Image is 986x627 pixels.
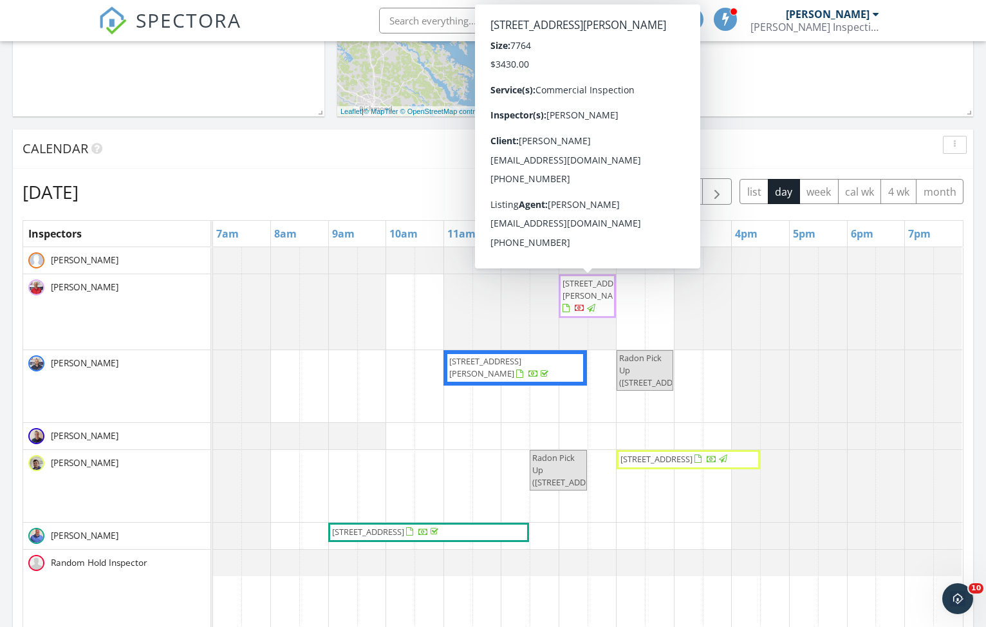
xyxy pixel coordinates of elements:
[617,223,646,244] a: 2pm
[740,179,768,204] button: list
[28,455,44,471] img: image_1.jpeg
[28,252,44,268] img: missingagentphoto.jpg
[136,6,241,33] span: SPECTORA
[400,108,496,115] a: © OpenStreetMap contributors
[48,281,121,294] span: [PERSON_NAME]
[329,223,358,244] a: 9am
[386,223,421,244] a: 10am
[332,526,404,538] span: [STREET_ADDRESS]
[364,108,398,115] a: © MapTiler
[799,179,839,204] button: week
[48,357,121,370] span: [PERSON_NAME]
[340,108,362,115] a: Leaflet
[28,428,44,444] img: image.jpeg
[28,555,44,571] img: default-user-f0147aede5fd5fa78ca7ade42f37bd4542148d508eef1c3d3ea960f66861d68b.jpg
[750,21,879,33] div: Donofrio Inspections
[379,8,637,33] input: Search everything...
[969,583,983,594] span: 10
[213,223,242,244] a: 7am
[98,17,241,44] a: SPECTORA
[48,556,150,569] span: Random Hold Inspector
[98,6,127,35] img: The Best Home Inspection Software - Spectora
[942,583,973,614] iframe: Intercom live chat
[28,227,82,241] span: Inspectors
[620,453,693,465] span: [STREET_ADDRESS]
[449,355,521,379] span: [STREET_ADDRESS][PERSON_NAME]
[848,223,877,244] a: 6pm
[768,179,800,204] button: day
[702,178,732,205] button: Next day
[28,528,44,544] img: image_2fotor2025051610116.png
[838,179,882,204] button: cal wk
[48,456,121,469] span: [PERSON_NAME]
[23,179,79,205] h2: [DATE]
[48,529,121,542] span: [PERSON_NAME]
[880,179,916,204] button: 4 wk
[559,223,588,244] a: 1pm
[732,223,761,244] a: 4pm
[28,279,44,295] img: ed_pic_2021.jpg
[905,223,934,244] a: 7pm
[673,178,703,205] button: Previous day
[618,179,665,204] button: [DATE]
[444,223,479,244] a: 11am
[619,352,696,388] span: Radon Pick Up ([STREET_ADDRESS])
[271,223,300,244] a: 8am
[23,140,88,157] span: Calendar
[337,106,499,117] div: |
[674,223,703,244] a: 3pm
[916,179,963,204] button: month
[48,429,121,442] span: [PERSON_NAME]
[501,223,536,244] a: 12pm
[790,223,819,244] a: 5pm
[786,8,870,21] div: [PERSON_NAME]
[563,277,635,301] span: [STREET_ADDRESS][PERSON_NAME]
[532,452,609,488] span: Radon Pick Up ([STREET_ADDRESS])
[28,355,44,371] img: john_k._pic_2021.jpg
[48,254,121,267] span: [PERSON_NAME]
